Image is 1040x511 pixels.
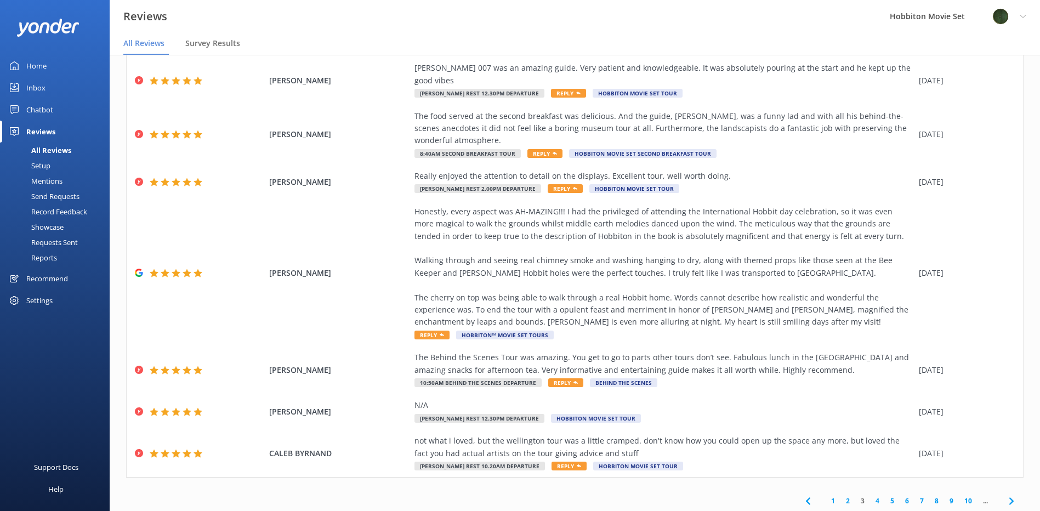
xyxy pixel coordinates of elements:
div: Showcase [7,219,64,235]
div: [DATE] [919,447,1009,459]
span: [PERSON_NAME] [269,267,409,279]
a: Send Requests [7,189,110,204]
div: Chatbot [26,99,53,121]
div: Inbox [26,77,46,99]
div: Help [48,478,64,500]
span: Reply [414,331,450,339]
span: Hobbiton™ Movie Set Tours [456,331,554,339]
a: 5 [885,496,900,506]
div: All Reviews [7,143,71,158]
span: 10:50am Behind The Scenes Departure [414,378,542,387]
div: Recommend [26,268,68,289]
a: Requests Sent [7,235,110,250]
a: Mentions [7,173,110,189]
span: All Reviews [123,38,164,49]
a: 1 [826,496,840,506]
div: Setup [7,158,50,173]
h3: Reviews [123,8,167,25]
a: Record Feedback [7,204,110,219]
a: 7 [914,496,929,506]
div: not what i loved, but the wellington tour was a little cramped. don't know how you could open up ... [414,435,913,459]
a: Showcase [7,219,110,235]
span: Hobbiton Movie Set Second Breakfast Tour [569,149,717,158]
div: Reviews [26,121,55,143]
span: Reply [548,378,583,387]
div: [DATE] [919,267,1009,279]
a: 10 [959,496,978,506]
div: The Behind the Scenes Tour was amazing. You get to go to parts other tours don’t see. Fabulous lu... [414,351,913,376]
a: All Reviews [7,143,110,158]
span: [PERSON_NAME] [269,406,409,418]
span: [PERSON_NAME] [269,128,409,140]
div: [PERSON_NAME] 007 was an amazing guide. Very patient and knowledgeable. It was absolutely pouring... [414,62,913,87]
a: Reports [7,250,110,265]
span: [PERSON_NAME] [269,176,409,188]
span: CALEB BYRNAND [269,447,409,459]
div: The food served at the second breakfast was delicious. And the guide, [PERSON_NAME], was a funny ... [414,110,913,147]
div: Honestly, every aspect was AH-MAZING!!! I had the privileged of attending the International Hobbi... [414,206,913,328]
a: 3 [855,496,870,506]
div: [DATE] [919,128,1009,140]
span: [PERSON_NAME] Rest 12.30pm Departure [414,414,544,423]
a: 6 [900,496,914,506]
div: Record Feedback [7,204,87,219]
span: Reply [527,149,562,158]
span: Reply [551,89,586,98]
div: [DATE] [919,75,1009,87]
span: Reply [552,462,587,470]
div: Send Requests [7,189,79,204]
div: Requests Sent [7,235,78,250]
div: Really enjoyed the attention to detail on the displays. Excellent tour, well worth doing. [414,170,913,182]
span: Hobbiton Movie Set Tour [589,184,679,193]
a: 4 [870,496,885,506]
a: Setup [7,158,110,173]
a: 8 [929,496,944,506]
img: 34-1720495293.png [992,8,1009,25]
a: 9 [944,496,959,506]
span: [PERSON_NAME] Rest 2.00pm Departure [414,184,541,193]
span: [PERSON_NAME] Rest 12.30pm Departure [414,89,544,98]
span: Hobbiton Movie Set Tour [593,462,683,470]
div: [DATE] [919,176,1009,188]
span: Behind The Scenes [590,378,657,387]
span: Hobbiton Movie Set Tour [593,89,683,98]
div: Home [26,55,47,77]
a: 2 [840,496,855,506]
span: Hobbiton Movie Set Tour [551,414,641,423]
span: Survey Results [185,38,240,49]
div: Reports [7,250,57,265]
span: [PERSON_NAME] [269,75,409,87]
div: Mentions [7,173,62,189]
span: ... [978,496,993,506]
span: [PERSON_NAME] Rest 10.20am Departure [414,462,545,470]
div: [DATE] [919,364,1009,376]
span: Reply [548,184,583,193]
div: Settings [26,289,53,311]
img: yonder-white-logo.png [16,19,79,37]
span: [PERSON_NAME] [269,364,409,376]
div: Support Docs [34,456,78,478]
span: 8:40am Second Breakfast Tour [414,149,521,158]
div: N/A [414,399,913,411]
div: [DATE] [919,406,1009,418]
